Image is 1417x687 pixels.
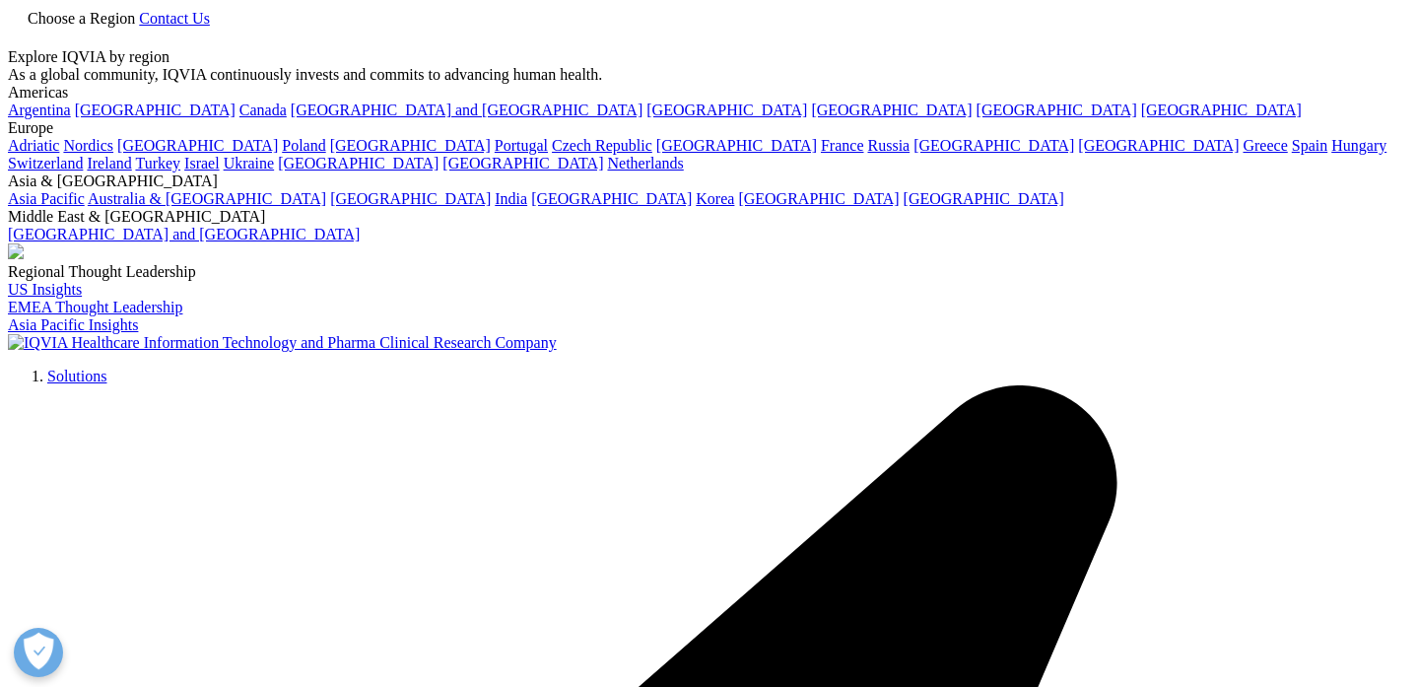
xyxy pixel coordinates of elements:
[1078,137,1239,154] a: [GEOGRAPHIC_DATA]
[821,137,864,154] a: France
[330,137,491,154] a: [GEOGRAPHIC_DATA]
[282,137,325,154] a: Poland
[552,137,652,154] a: Czech Republic
[8,119,1409,137] div: Europe
[135,155,180,172] a: Turkey
[1292,137,1327,154] a: Spain
[8,102,71,118] a: Argentina
[8,263,1409,281] div: Regional Thought Leadership
[8,172,1409,190] div: Asia & [GEOGRAPHIC_DATA]
[8,190,85,207] a: Asia Pacific
[8,334,557,352] img: IQVIA Healthcare Information Technology and Pharma Clinical Research Company
[738,190,899,207] a: [GEOGRAPHIC_DATA]
[1331,137,1386,154] a: Hungary
[646,102,807,118] a: [GEOGRAPHIC_DATA]
[495,137,548,154] a: Portugal
[87,155,131,172] a: Ireland
[224,155,275,172] a: Ukraine
[531,190,692,207] a: [GEOGRAPHIC_DATA]
[139,10,210,27] a: Contact Us
[330,190,491,207] a: [GEOGRAPHIC_DATA]
[75,102,236,118] a: [GEOGRAPHIC_DATA]
[1141,102,1302,118] a: [GEOGRAPHIC_DATA]
[442,155,603,172] a: [GEOGRAPHIC_DATA]
[495,190,527,207] a: India
[696,190,734,207] a: Korea
[14,628,63,677] button: Open Preferences
[868,137,911,154] a: Russia
[28,10,135,27] span: Choose a Region
[8,48,1409,66] div: Explore IQVIA by region
[239,102,287,118] a: Canada
[47,368,106,384] a: Solutions
[8,299,182,315] a: EMEA Thought Leadership
[8,243,24,259] img: 2093_analyzing-data-using-big-screen-display-and-laptop.png
[8,281,82,298] a: US Insights
[8,208,1409,226] div: Middle East & [GEOGRAPHIC_DATA]
[8,155,83,172] a: Switzerland
[811,102,972,118] a: [GEOGRAPHIC_DATA]
[278,155,439,172] a: [GEOGRAPHIC_DATA]
[656,137,817,154] a: [GEOGRAPHIC_DATA]
[184,155,220,172] a: Israel
[8,226,360,242] a: [GEOGRAPHIC_DATA] and [GEOGRAPHIC_DATA]
[63,137,113,154] a: Nordics
[8,137,59,154] a: Adriatic
[1243,137,1287,154] a: Greece
[8,84,1409,102] div: Americas
[904,190,1064,207] a: [GEOGRAPHIC_DATA]
[8,316,138,333] a: Asia Pacific Insights
[977,102,1137,118] a: [GEOGRAPHIC_DATA]
[88,190,326,207] a: Australia & [GEOGRAPHIC_DATA]
[607,155,683,172] a: Netherlands
[291,102,642,118] a: [GEOGRAPHIC_DATA] and [GEOGRAPHIC_DATA]
[8,66,1409,84] div: As a global community, IQVIA continuously invests and commits to advancing human health.
[913,137,1074,154] a: [GEOGRAPHIC_DATA]
[117,137,278,154] a: [GEOGRAPHIC_DATA]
